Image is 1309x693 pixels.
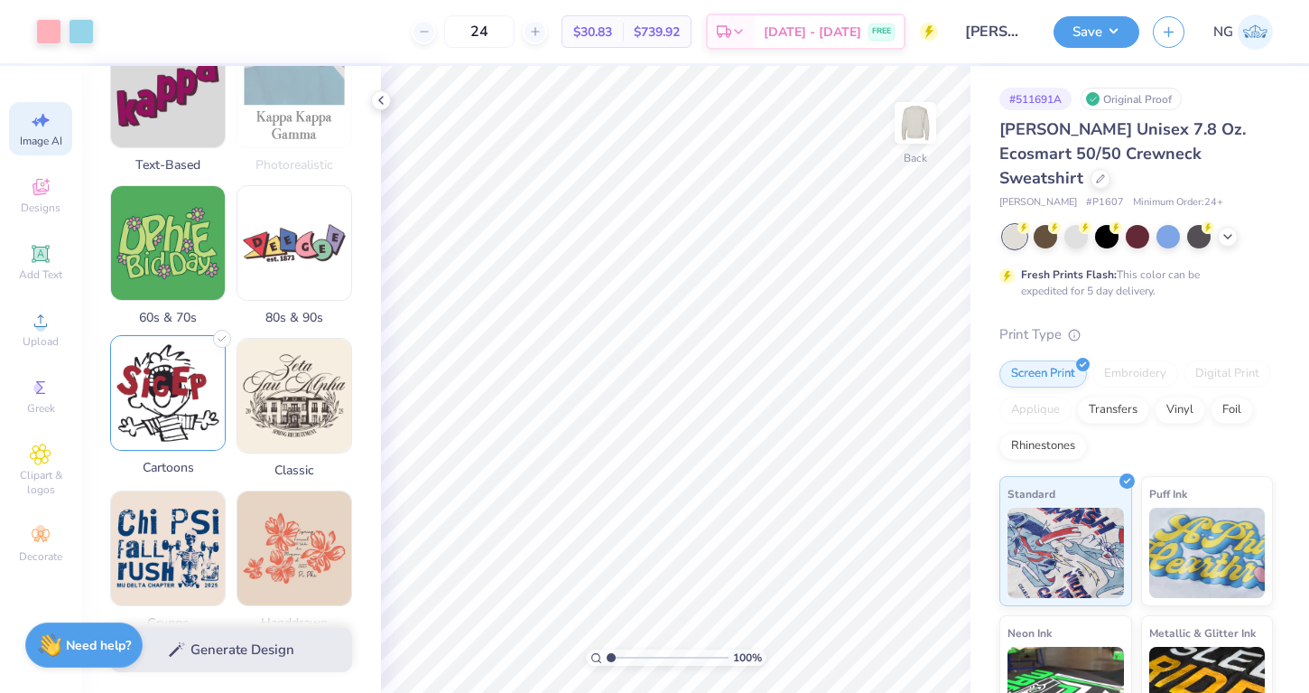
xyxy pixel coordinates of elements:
img: Puff Ink [1149,508,1266,598]
img: Classic [237,339,351,453]
img: Back [897,105,933,141]
span: Add Text [19,267,62,282]
div: Digital Print [1184,361,1271,388]
img: Cartoons [111,336,225,450]
span: [DATE] - [DATE] [764,23,861,42]
div: Back [904,150,927,166]
img: Nola Gabbard [1238,14,1273,50]
div: Foil [1211,397,1253,424]
span: Text-Based [110,155,226,174]
span: 100 % [733,650,762,666]
strong: Fresh Prints Flash: [1021,267,1117,282]
div: Transfers [1077,397,1149,424]
span: 80s & 90s [237,308,352,327]
strong: Need help? [66,637,131,654]
div: Vinyl [1155,397,1205,424]
span: # P1607 [1086,195,1124,211]
img: Standard [1007,508,1124,598]
span: $30.83 [573,23,612,42]
img: Text-Based [111,33,225,147]
span: $739.92 [634,23,680,42]
span: Image AI [20,134,62,148]
span: FREE [872,25,891,38]
button: Save [1054,16,1139,48]
span: Upload [23,334,59,349]
img: 60s & 70s [111,186,225,300]
span: Decorate [19,549,62,564]
div: Applique [999,397,1072,424]
span: Puff Ink [1149,484,1187,503]
div: This color can be expedited for 5 day delivery. [1021,267,1243,299]
span: Designs [21,201,60,215]
span: Classic [237,461,352,480]
input: Untitled Design [952,14,1040,50]
span: Neon Ink [1007,623,1052,642]
img: Grunge [111,492,225,605]
span: Photorealistic [237,155,352,174]
div: Original Proof [1081,88,1182,110]
span: [PERSON_NAME] [999,195,1077,211]
span: NG [1213,22,1233,42]
span: Clipart & logos [9,468,72,497]
img: 80s & 90s [237,186,351,300]
span: Cartoons [110,458,226,477]
span: Minimum Order: 24 + [1133,195,1223,211]
div: Embroidery [1092,361,1178,388]
span: [PERSON_NAME] Unisex 7.8 Oz. Ecosmart 50/50 Crewneck Sweatshirt [999,118,1246,189]
div: Screen Print [999,361,1087,388]
span: Greek [27,401,55,416]
span: Standard [1007,484,1055,503]
a: NG [1213,14,1273,50]
img: Photorealistic [237,33,351,147]
div: Print Type [999,324,1273,345]
img: Handdrawn [237,492,351,605]
span: Metallic & Glitter Ink [1149,623,1256,642]
div: Rhinestones [999,433,1087,460]
div: # 511691A [999,88,1072,110]
span: 60s & 70s [110,308,226,327]
input: – – [444,15,515,48]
